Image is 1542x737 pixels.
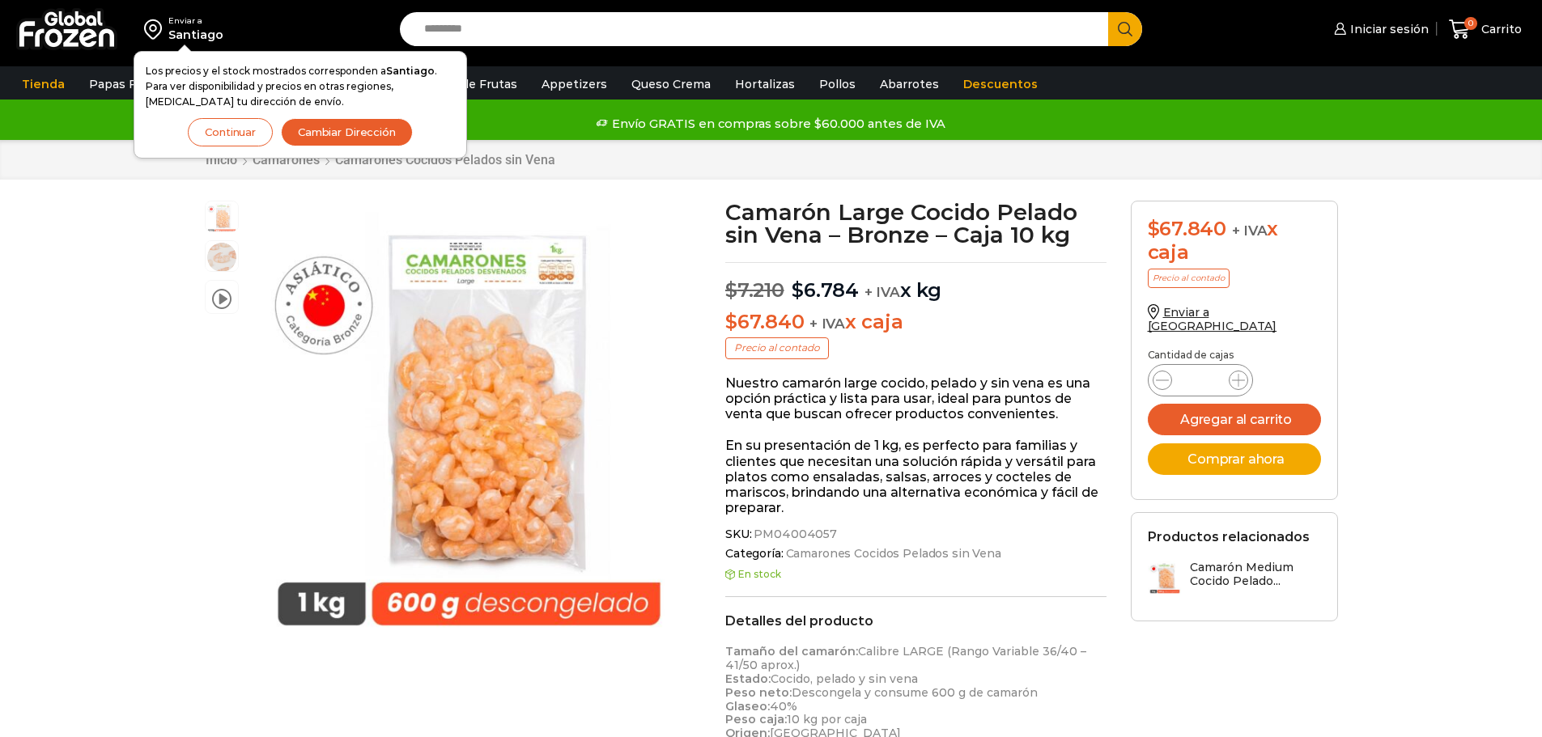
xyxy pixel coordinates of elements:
[792,278,804,302] span: $
[206,241,238,273] span: camaron large
[168,27,223,43] div: Santiago
[1148,404,1321,435] button: Agregar al carrito
[872,69,947,100] a: Abarrotes
[1185,369,1216,392] input: Product quantity
[727,69,803,100] a: Hortalizas
[784,547,1001,561] a: Camarones Cocidos Pelados sin Vena
[725,337,829,358] p: Precio al contado
[1330,13,1429,45] a: Iniciar sesión
[725,278,737,302] span: $
[1148,561,1321,595] a: Camarón Medium Cocido Pelado...
[416,69,525,100] a: Pulpa de Frutas
[1148,349,1321,361] p: Cantidad de cajas
[725,375,1107,422] p: Nuestro camarón large cocido, pelado y sin vena es una opción práctica y lista para usar, ideal p...
[188,118,273,146] button: Continuar
[811,69,864,100] a: Pollos
[1148,529,1310,544] h2: Productos relacionados
[205,152,556,167] nav: Breadcrumb
[1445,11,1526,49] a: 0 Carrito
[14,69,73,100] a: Tienda
[1148,217,1160,240] span: $
[725,685,792,700] strong: Peso neto:
[864,284,900,300] span: + IVA
[1108,12,1142,46] button: Search button
[1477,21,1522,37] span: Carrito
[81,69,171,100] a: Papas Fritas
[533,69,615,100] a: Appetizers
[386,65,435,77] strong: Santiago
[725,613,1107,629] h2: Detalles del producto
[144,15,168,43] img: address-field-icon.svg
[1464,17,1477,30] span: 0
[1148,217,1226,240] bdi: 67.840
[725,310,804,333] bdi: 67.840
[725,569,1107,580] p: En stock
[1148,218,1321,265] div: x caja
[751,527,837,541] span: PM04004057
[168,15,223,27] div: Enviar a
[725,527,1107,541] span: SKU:
[809,316,845,332] span: + IVA
[1148,269,1230,288] p: Precio al contado
[725,278,784,302] bdi: 7.210
[206,201,238,234] span: large
[725,201,1107,246] h1: Camarón Large Cocido Pelado sin Vena – Bronze – Caja 10 kg
[623,69,719,100] a: Queso Crema
[725,262,1107,303] p: x kg
[725,699,770,714] strong: Glaseo:
[252,152,321,167] a: Camarones
[725,671,771,686] strong: Estado:
[146,63,455,110] p: Los precios y el stock mostrados corresponden a . Para ver disponibilidad y precios en otras regi...
[1148,443,1321,475] button: Comprar ahora
[725,712,787,726] strong: Peso caja:
[1148,305,1277,333] a: Enviar a [GEOGRAPHIC_DATA]
[725,644,858,659] strong: Tamaño del camarón:
[281,118,413,146] button: Cambiar Dirección
[792,278,859,302] bdi: 6.784
[725,311,1107,334] p: x caja
[1232,222,1268,239] span: + IVA
[334,152,556,167] a: Camarones Cocidos Pelados sin Vena
[725,310,737,333] span: $
[1346,21,1429,37] span: Iniciar sesión
[955,69,1046,100] a: Descuentos
[1190,561,1321,588] h3: Camarón Medium Cocido Pelado...
[205,152,238,167] a: Inicio
[725,438,1107,515] p: En su presentación de 1 kg, es perfecto para familias y clientes que necesitan una solución rápid...
[725,547,1107,561] span: Categoría:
